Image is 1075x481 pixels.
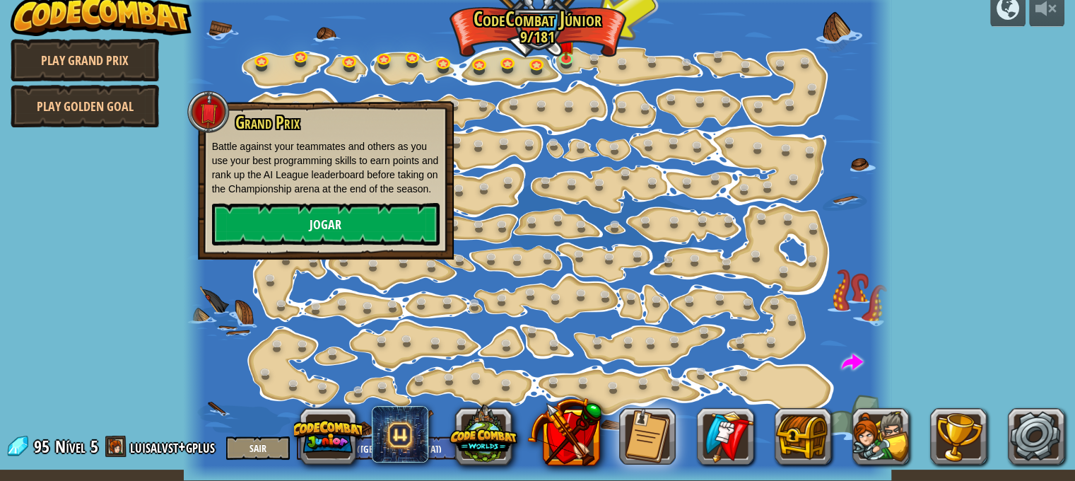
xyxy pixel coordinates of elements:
a: Play Golden Goal [11,85,159,127]
a: Jogar [212,203,440,245]
p: Battle against your teammates and others as you use your best programming skills to earn points a... [212,139,440,196]
a: Play Grand Prix [11,39,159,81]
a: luisalvst+gplus [130,435,219,458]
span: 95 [34,435,54,458]
span: Nível [55,435,86,458]
button: Sair [226,436,290,460]
h3: Grand Prix [234,113,440,132]
span: 5 [90,435,98,458]
img: level-banner-unstarted.png [558,31,575,60]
